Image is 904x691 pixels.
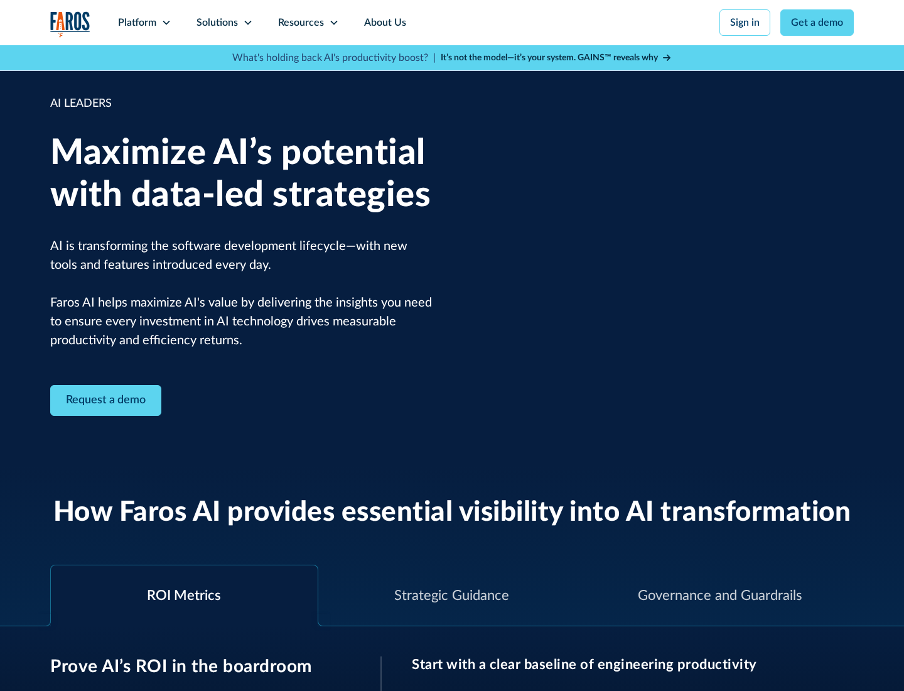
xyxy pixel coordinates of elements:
[50,11,90,37] img: Logo of the analytics and reporting company Faros.
[50,133,433,217] h1: Maximize AI’s potential with data-led strategies
[232,50,436,65] p: What's holding back AI's productivity boost? |
[118,15,156,30] div: Platform
[278,15,324,30] div: Resources
[50,95,433,112] div: AI LEADERS
[441,52,672,65] a: It’s not the model—it’s your system. GAINS™ reveals why
[196,15,238,30] div: Solutions
[780,9,854,36] a: Get a demo
[638,585,802,606] div: Governance and Guardrails
[50,385,161,416] a: Contact Modal
[50,656,350,678] h3: Prove AI’s ROI in the boardroom
[50,237,433,350] p: AI is transforming the software development lifecycle—with new tools and features introduced ever...
[412,656,854,673] h3: Start with a clear baseline of engineering productivity
[441,53,658,62] strong: It’s not the model—it’s your system. GAINS™ reveals why
[394,585,509,606] div: Strategic Guidance
[50,11,90,37] a: home
[53,496,851,530] h2: How Faros AI provides essential visibility into AI transformation
[147,585,221,606] div: ROI Metrics
[719,9,770,36] a: Sign in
